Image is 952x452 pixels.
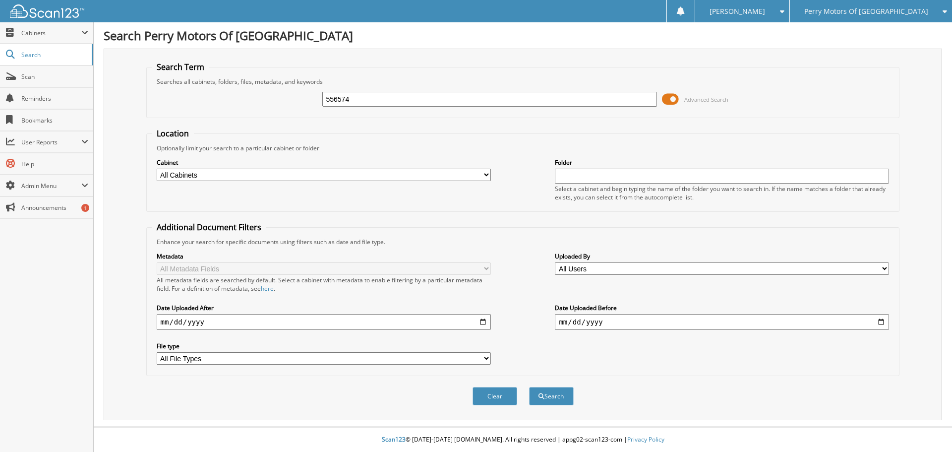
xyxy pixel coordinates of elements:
span: Search [21,51,87,59]
div: © [DATE]-[DATE] [DOMAIN_NAME]. All rights reserved | appg02-scan123-com | [94,428,952,452]
label: Date Uploaded After [157,304,491,312]
div: Searches all cabinets, folders, files, metadata, and keywords [152,77,894,86]
span: [PERSON_NAME] [710,8,765,14]
label: Folder [555,158,889,167]
input: end [555,314,889,330]
span: Perry Motors Of [GEOGRAPHIC_DATA] [804,8,928,14]
div: 1 [81,204,89,212]
span: Cabinets [21,29,81,37]
span: Scan123 [382,435,406,444]
span: Bookmarks [21,116,88,125]
span: Reminders [21,94,88,103]
legend: Location [152,128,194,139]
div: Enhance your search for specific documents using filters such as date and file type. [152,238,894,246]
a: Privacy Policy [627,435,664,444]
span: Help [21,160,88,168]
div: Optionally limit your search to a particular cabinet or folder [152,144,894,152]
legend: Additional Document Filters [152,222,266,233]
span: Announcements [21,203,88,212]
div: Select a cabinet and begin typing the name of the folder you want to search in. If the name match... [555,185,889,201]
button: Clear [473,387,517,405]
span: Admin Menu [21,182,81,190]
label: Date Uploaded Before [555,304,889,312]
label: File type [157,342,491,350]
span: User Reports [21,138,81,146]
button: Search [529,387,574,405]
legend: Search Term [152,62,209,72]
label: Cabinet [157,158,491,167]
label: Uploaded By [555,252,889,260]
a: here [261,284,274,293]
img: scan123-logo-white.svg [10,4,84,18]
span: Scan [21,72,88,81]
input: start [157,314,491,330]
label: Metadata [157,252,491,260]
h1: Search Perry Motors Of [GEOGRAPHIC_DATA] [104,27,942,44]
div: All metadata fields are searched by default. Select a cabinet with metadata to enable filtering b... [157,276,491,293]
span: Advanced Search [684,96,728,103]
